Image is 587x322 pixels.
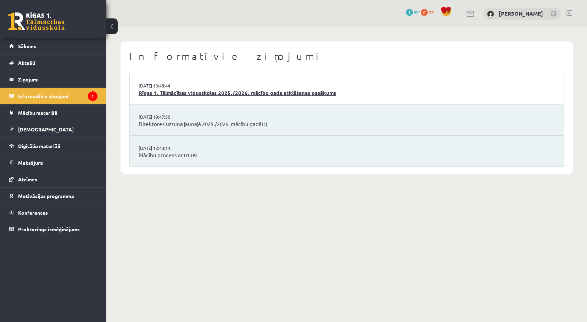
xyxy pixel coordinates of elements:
a: Informatīvie ziņojumi1 [9,88,97,104]
a: Rīgas 1. Tālmācības vidusskola [8,12,65,30]
a: Digitālie materiāli [9,138,97,154]
a: Rīgas 1. Tālmācības vidusskolas 2025./2026. mācību gada atklāšanas pasākums [139,89,555,97]
a: Ziņojumi [9,71,97,87]
a: Atzīmes [9,171,97,187]
a: Konferences [9,204,97,221]
span: Aktuāli [18,60,35,66]
legend: Ziņojumi [18,71,97,87]
a: [DATE] 10:48:44 [139,82,192,89]
a: Mācību materiāli [9,104,97,121]
a: 1 mP [406,9,420,15]
a: Proktoringa izmēģinājums [9,221,97,237]
a: 0 xp [421,9,437,15]
legend: Informatīvie ziņojumi [18,88,97,104]
a: Maksājumi [9,154,97,171]
i: 1 [88,91,97,101]
span: 0 [421,9,428,16]
a: [DATE] 19:47:56 [139,113,192,120]
span: Sākums [18,43,36,49]
legend: Maksājumi [18,154,97,171]
span: Mācību materiāli [18,109,57,116]
a: [PERSON_NAME] [499,10,543,17]
a: Aktuāli [9,55,97,71]
span: Proktoringa izmēģinājums [18,226,80,232]
span: Konferences [18,209,48,216]
img: Emīlija Hudoleja [487,11,494,18]
span: Digitālie materiāli [18,143,60,149]
span: Motivācijas programma [18,193,74,199]
a: Mācību process ar 01.09. [139,151,555,159]
a: Sākums [9,38,97,54]
span: [DEMOGRAPHIC_DATA] [18,126,74,132]
h1: Informatīvie ziņojumi [129,50,564,62]
span: xp [429,9,434,15]
a: [DATE] 12:43:14 [139,145,192,152]
a: Motivācijas programma [9,188,97,204]
span: mP [414,9,420,15]
a: Direktores uzruna jaunajā 2025./2026. mācību gadā! :) [139,120,555,128]
span: 1 [406,9,413,16]
a: [DEMOGRAPHIC_DATA] [9,121,97,137]
span: Atzīmes [18,176,37,182]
